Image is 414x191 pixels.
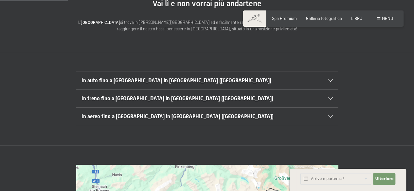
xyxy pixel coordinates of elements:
font: si trova in [PERSON_NAME][GEOGRAPHIC_DATA] ed è facilmente raggiungibile in auto, treno o aereo. ... [117,20,336,31]
a: LIBRO [351,16,362,21]
font: In treno fino a [GEOGRAPHIC_DATA] in [GEOGRAPHIC_DATA] ([GEOGRAPHIC_DATA]) [81,95,273,102]
font: [GEOGRAPHIC_DATA] [81,20,120,25]
a: Spa Premium [272,16,297,21]
font: In auto fino a [GEOGRAPHIC_DATA] in [GEOGRAPHIC_DATA] ([GEOGRAPHIC_DATA]) [81,77,271,84]
font: Richiesta rapida [290,165,314,169]
font: L' [78,20,81,25]
button: Ulteriore [373,173,395,185]
font: menu [382,16,393,21]
a: Galleria fotografica [306,16,342,21]
font: Ulteriore [375,177,393,181]
font: In aereo fino a [GEOGRAPHIC_DATA] in [GEOGRAPHIC_DATA] ([GEOGRAPHIC_DATA]) [81,113,274,119]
